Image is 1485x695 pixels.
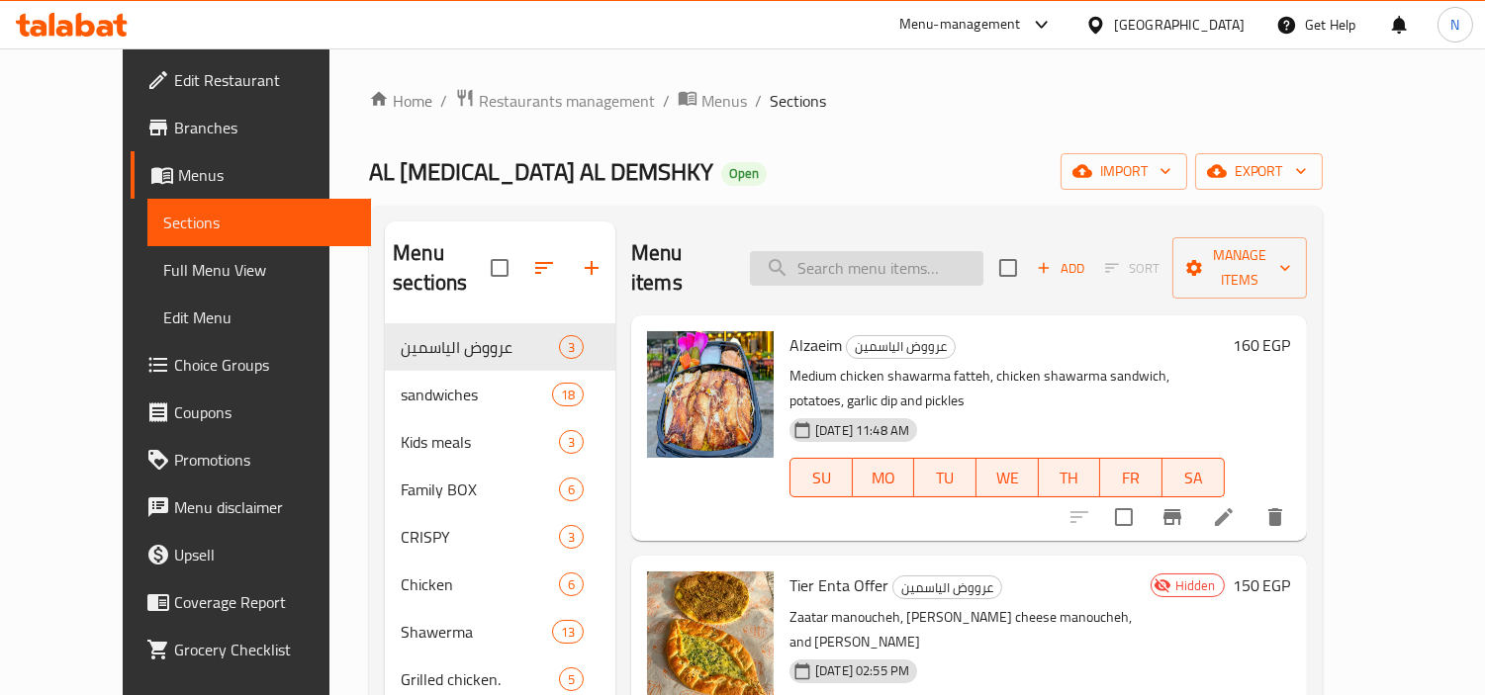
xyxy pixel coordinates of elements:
[847,335,955,358] span: عرووض الياسمين
[174,116,355,139] span: Branches
[552,383,584,406] div: items
[798,464,845,492] span: SU
[131,531,371,578] a: Upsell
[479,247,520,289] span: Select all sections
[1108,464,1155,492] span: FR
[559,667,584,691] div: items
[789,570,888,600] span: Tier Enta Offer
[1092,253,1172,284] span: Select section first
[789,330,842,360] span: Alzaeim
[174,448,355,472] span: Promotions
[131,151,371,199] a: Menus
[479,89,655,113] span: Restaurants management
[853,458,915,497] button: MO
[1114,14,1245,36] div: [GEOGRAPHIC_DATA]
[559,335,584,359] div: items
[987,247,1029,289] span: Select section
[976,458,1039,497] button: WE
[131,483,371,531] a: Menu disclaimer
[568,244,615,292] button: Add section
[553,386,583,404] span: 18
[385,323,615,371] div: عرووض الياسمين3
[701,89,747,113] span: Menus
[1034,257,1087,280] span: Add
[1076,159,1171,184] span: import
[178,163,355,187] span: Menus
[163,258,355,282] span: Full Menu View
[440,89,447,113] li: /
[1172,237,1306,299] button: Manage items
[385,466,615,513] div: Family BOX6
[385,608,615,655] div: Shawerma13
[147,246,371,294] a: Full Menu View
[131,56,371,104] a: Edit Restaurant
[631,238,726,298] h2: Menu items
[1047,464,1093,492] span: TH
[750,251,983,286] input: search
[559,572,584,596] div: items
[455,88,655,114] a: Restaurants management
[174,68,355,92] span: Edit Restaurant
[174,400,355,424] span: Coupons
[560,575,583,594] span: 6
[1162,458,1225,497] button: SA
[131,626,371,673] a: Grocery Checklist
[789,364,1225,413] p: Medium chicken shawarma fatteh, chicken shawarma sandwich, potatoes, garlic dip and pickles
[369,88,1323,114] nav: breadcrumb
[385,561,615,608] div: Chicken6
[789,458,853,497] button: SU
[755,89,762,113] li: /
[401,620,552,644] span: Shawerma
[647,331,774,458] img: Alzaeim
[401,383,552,406] span: sandwiches
[131,104,371,151] a: Branches
[1061,153,1187,190] button: import
[560,433,583,452] span: 3
[520,244,568,292] span: Sort sections
[369,89,432,113] a: Home
[131,436,371,483] a: Promotions
[552,620,584,644] div: items
[393,238,491,298] h2: Menu sections
[560,480,583,499] span: 6
[1039,458,1101,497] button: TH
[401,667,559,691] span: Grilled chicken.
[385,418,615,466] div: Kids meals3
[1170,464,1217,492] span: SA
[174,353,355,377] span: Choice Groups
[560,528,583,547] span: 3
[1211,159,1307,184] span: export
[1100,458,1162,497] button: FR
[721,162,767,186] div: Open
[1212,505,1236,529] a: Edit menu item
[861,464,907,492] span: MO
[560,670,583,689] span: 5
[369,149,713,194] span: AL [MEDICAL_DATA] AL DEMSHKY
[174,638,355,661] span: Grocery Checklist
[899,13,1021,37] div: Menu-management
[789,605,1143,654] p: Zaatar manoucheh, [PERSON_NAME] cheese manoucheh, and [PERSON_NAME]
[131,341,371,389] a: Choice Groups
[401,478,559,501] span: Family BOX
[401,335,559,359] span: عرووض الياسمين
[385,513,615,561] div: CRISPY3
[401,525,559,549] span: CRISPY
[922,464,969,492] span: TU
[401,430,559,454] span: Kids meals
[174,590,355,614] span: Coverage Report
[892,575,1002,599] div: عرووض الياسمين
[163,211,355,234] span: Sections
[914,458,976,497] button: TU
[560,338,583,357] span: 3
[846,335,956,359] div: عرووض الياسمين
[559,478,584,501] div: items
[147,294,371,341] a: Edit Menu
[553,623,583,642] span: 13
[770,89,826,113] span: Sections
